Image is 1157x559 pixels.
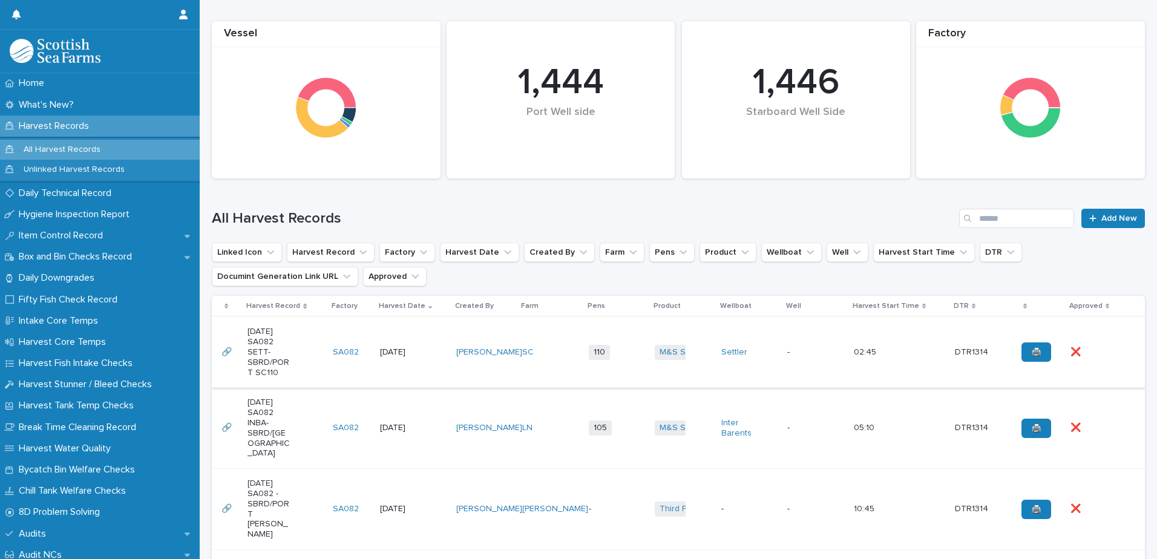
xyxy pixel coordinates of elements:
[721,347,747,358] a: Settler
[600,243,644,262] button: Farm
[380,347,423,358] p: [DATE]
[14,464,145,476] p: Bycatch Bin Welfare Checks
[786,299,801,313] p: Well
[14,209,139,220] p: Hygiene Inspection Report
[221,345,234,358] p: 🔗
[703,61,890,105] div: 1,446
[1031,348,1041,356] span: 🖨️
[589,420,612,436] span: 105
[955,420,991,433] p: DTR1314
[247,327,290,378] p: [DATE] SA082 SETT-SBRD/PORT SC110
[212,388,1145,469] tr: 🔗🔗 [DATE] SA082 INBA-SBRD/[GEOGRAPHIC_DATA]SA082 [DATE][PERSON_NAME] LN 105M&S Select Inter Baren...
[916,27,1145,47] div: Factory
[660,423,705,433] a: M&S Select
[589,504,632,514] p: -
[1070,345,1083,358] p: ❌
[379,243,435,262] button: Factory
[14,528,56,540] p: Audits
[14,272,104,284] p: Daily Downgrades
[456,347,522,358] a: [PERSON_NAME]
[440,243,519,262] button: Harvest Date
[854,345,879,358] p: 02:45
[854,420,877,433] p: 05:10
[853,299,919,313] p: Harvest Start Time
[955,502,991,514] p: DTR1314
[212,267,358,286] button: Documint Generation Link URL
[14,251,142,263] p: Box and Bin Checks Record
[14,99,84,111] p: What's New?
[221,502,234,514] p: 🔗
[1069,299,1103,313] p: Approved
[247,397,290,459] p: [DATE] SA082 INBA-SBRD/[GEOGRAPHIC_DATA]
[14,145,110,155] p: All Harvest Records
[10,39,100,63] img: mMrefqRFQpe26GRNOUkG
[221,420,234,433] p: 🔗
[14,315,108,327] p: Intake Core Temps
[720,299,752,313] p: Wellboat
[787,504,830,514] p: -
[955,345,991,358] p: DTR1314
[14,506,110,518] p: 8D Problem Solving
[212,27,441,47] div: Vessel
[212,317,1145,388] tr: 🔗🔗 [DATE] SA082 SETT-SBRD/PORT SC110SA082 [DATE][PERSON_NAME] SC 110M&S Select Settler -02:4502:4...
[654,299,681,313] p: Product
[456,504,522,514] a: [PERSON_NAME]
[959,209,1074,228] input: Search
[700,243,756,262] button: Product
[1031,424,1041,433] span: 🖨️
[333,504,359,514] a: SA082
[14,422,146,433] p: Break Time Cleaning Record
[649,243,695,262] button: Pens
[1081,209,1145,228] a: Add New
[827,243,868,262] button: Well
[14,400,143,411] p: Harvest Tank Temp Checks
[14,77,54,89] p: Home
[787,347,830,358] p: -
[14,165,134,175] p: Unlinked Harvest Records
[379,299,425,313] p: Harvest Date
[14,230,113,241] p: Item Control Record
[588,299,605,313] p: Pens
[212,469,1145,550] tr: 🔗🔗 [DATE] SA082 -SBRD/PORT [PERSON_NAME]SA082 [DATE][PERSON_NAME] [PERSON_NAME] -Third Party Salm...
[333,423,359,433] a: SA082
[660,347,705,358] a: M&S Select
[14,379,162,390] p: Harvest Stunner / Bleed Checks
[14,336,116,348] p: Harvest Core Temps
[380,504,423,514] p: [DATE]
[703,106,890,144] div: Starboard Well Side
[660,504,733,514] a: Third Party Salmon
[873,243,975,262] button: Harvest Start Time
[212,210,954,227] h1: All Harvest Records
[14,485,136,497] p: Chill Tank Welfare Checks
[980,243,1022,262] button: DTR
[14,358,142,369] p: Harvest Fish Intake Checks
[787,423,830,433] p: -
[1070,420,1083,433] p: ❌
[954,299,969,313] p: DTR
[14,294,127,306] p: Fifty Fish Check Record
[1070,502,1083,514] p: ❌
[14,120,99,132] p: Harvest Records
[380,423,423,433] p: [DATE]
[589,345,610,360] span: 110
[721,418,764,439] a: Inter Barents
[522,423,533,433] a: LN
[1021,342,1051,362] a: 🖨️
[287,243,375,262] button: Harvest Record
[333,347,359,358] a: SA082
[854,502,877,514] p: 10:45
[467,61,655,105] div: 1,444
[246,299,300,313] p: Harvest Record
[455,299,494,313] p: Created By
[467,106,655,144] div: Port Well side
[761,243,822,262] button: Wellboat
[522,504,588,514] a: [PERSON_NAME]
[14,188,121,199] p: Daily Technical Record
[522,347,534,358] a: SC
[721,504,764,514] p: -
[524,243,595,262] button: Created By
[1021,419,1051,438] a: 🖨️
[363,267,427,286] button: Approved
[521,299,539,313] p: Farm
